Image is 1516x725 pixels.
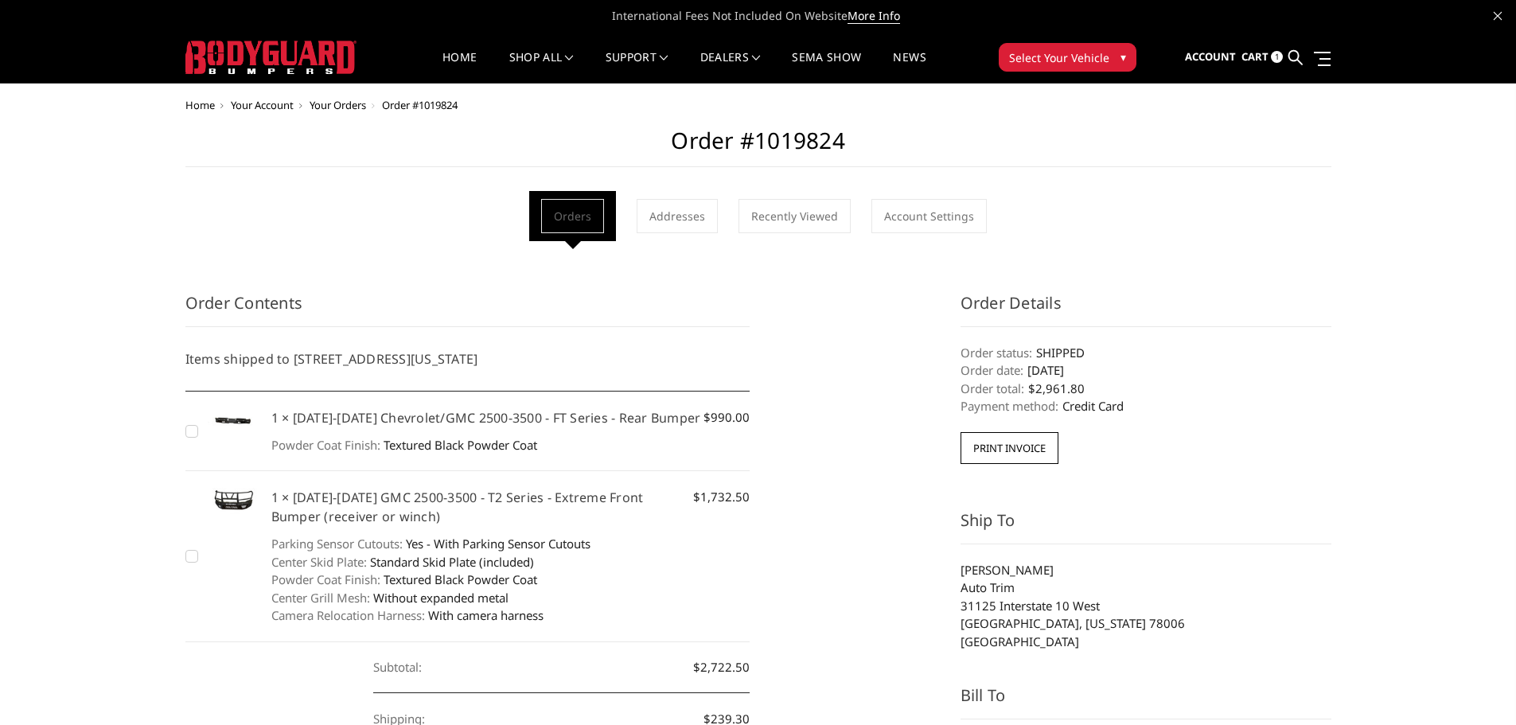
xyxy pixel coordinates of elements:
li: [GEOGRAPHIC_DATA], [US_STATE] 78006 [961,614,1331,633]
dt: Powder Coat Finish: [271,436,380,454]
span: $990.00 [703,408,750,427]
a: Account Settings [871,199,987,233]
a: Your Orders [310,98,366,112]
a: Cart 1 [1241,36,1283,79]
li: [PERSON_NAME] [961,561,1331,579]
dt: Center Grill Mesh: [271,589,370,607]
dt: Subtotal: [373,641,422,693]
dd: With camera harness [271,606,750,625]
h3: Order Details [961,291,1331,327]
a: Your Account [231,98,294,112]
h5: Items shipped to [STREET_ADDRESS][US_STATE] [185,349,750,368]
dt: Payment method: [961,397,1058,415]
h5: 1 × [DATE]-[DATE] Chevrolet/GMC 2500-3500 - FT Series - Rear Bumper [271,408,750,427]
a: Home [185,98,215,112]
span: Order #1019824 [382,98,458,112]
a: Account [1185,36,1236,79]
span: Select Your Vehicle [1009,49,1109,66]
h3: Ship To [961,509,1331,544]
h5: 1 × [DATE]-[DATE] GMC 2500-3500 - T2 Series - Extreme Front Bumper (receiver or winch) [271,488,750,526]
a: Home [442,52,477,83]
dd: Textured Black Powder Coat [271,436,750,454]
a: News [893,52,926,83]
dd: $2,722.50 [373,641,750,694]
a: Addresses [637,199,718,233]
span: 1 [1271,51,1283,63]
h3: Order Contents [185,291,750,327]
dd: $2,961.80 [961,380,1331,398]
dd: Credit Card [961,397,1331,415]
li: 31125 Interstate 10 West [961,597,1331,615]
dd: Textured Black Powder Coat [271,571,750,589]
dt: Powder Coat Finish: [271,571,380,589]
dd: Yes - With Parking Sensor Cutouts [271,535,750,553]
h2: Order #1019824 [185,127,1331,167]
img: 2024-2025 GMC 2500-3500 - T2 Series - Extreme Front Bumper (receiver or winch) [208,488,263,514]
span: ▾ [1120,49,1126,65]
dd: Without expanded metal [271,589,750,607]
a: Dealers [700,52,761,83]
dt: Camera Relocation Harness: [271,606,425,625]
dd: Standard Skid Plate (included) [271,553,750,571]
dt: Order total: [961,380,1024,398]
span: Account [1185,49,1236,64]
li: Auto Trim [961,579,1331,597]
dt: Order status: [961,344,1032,362]
a: SEMA Show [792,52,861,83]
dt: Parking Sensor Cutouts: [271,535,403,553]
dd: [DATE] [961,361,1331,380]
a: Orders [541,199,604,233]
img: BODYGUARD BUMPERS [185,41,357,74]
a: shop all [509,52,574,83]
a: Recently Viewed [739,199,851,233]
dd: SHIPPED [961,344,1331,362]
a: More Info [848,8,900,24]
button: Select Your Vehicle [999,43,1136,72]
img: 2020-2025 Chevrolet/GMC 2500-3500 - FT Series - Rear Bumper [208,408,263,435]
button: Print Invoice [961,432,1058,464]
h3: Bill To [961,684,1331,719]
span: Cart [1241,49,1269,64]
span: $1,732.50 [693,488,750,506]
li: [GEOGRAPHIC_DATA] [961,633,1331,651]
dt: Center Skid Plate: [271,553,367,571]
dt: Order date: [961,361,1023,380]
a: Support [606,52,668,83]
